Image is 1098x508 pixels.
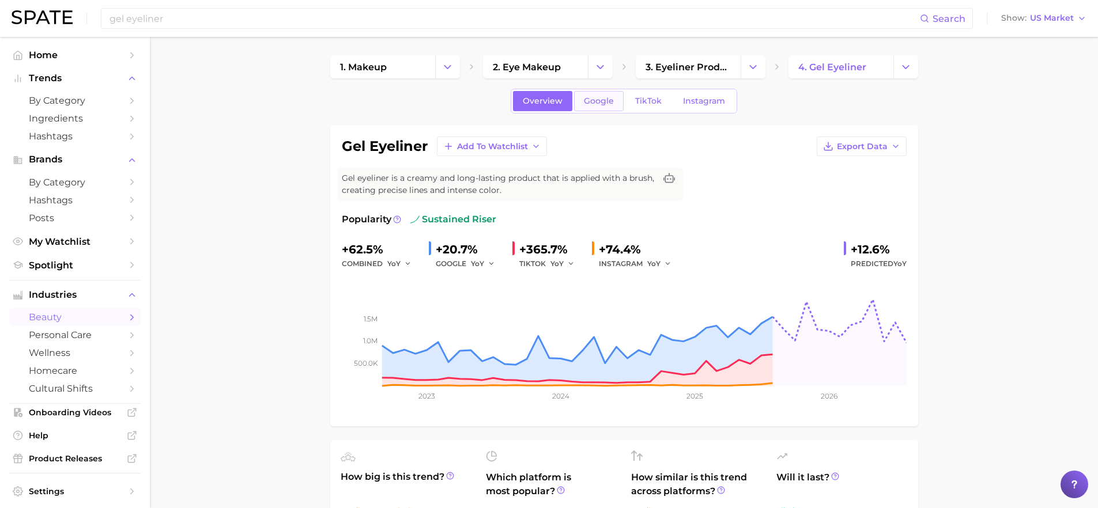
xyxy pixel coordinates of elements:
a: Product Releases [9,450,141,467]
a: Onboarding Videos [9,404,141,421]
span: YoY [387,259,401,268]
a: Home [9,46,141,64]
span: Hashtags [29,131,121,142]
a: wellness [9,344,141,362]
button: Change Category [435,55,460,78]
span: Posts [29,213,121,223]
span: wellness [29,347,121,358]
span: Predicted [851,257,907,271]
span: TikTok [635,96,662,106]
a: 3. eyeliner products [636,55,741,78]
a: 4. gel eyeliner [788,55,893,78]
span: Help [29,430,121,441]
tspan: 2025 [686,392,703,400]
span: Ingredients [29,113,121,124]
span: YoY [647,259,661,268]
button: YoY [647,257,672,271]
span: YoY [550,259,564,268]
span: Product Releases [29,453,121,464]
span: Will it last? [776,471,908,498]
button: YoY [550,257,575,271]
a: beauty [9,308,141,326]
span: Settings [29,486,121,496]
input: Search here for a brand, industry, or ingredient [108,9,920,28]
button: Trends [9,70,141,87]
div: INSTAGRAM [599,257,680,271]
span: Show [1001,15,1027,21]
button: Change Category [741,55,765,78]
a: Instagram [673,91,735,111]
div: TIKTOK [519,257,583,271]
span: My Watchlist [29,236,121,247]
h1: gel eyeliner [342,139,428,153]
a: 2. eye makeup [483,55,588,78]
span: homecare [29,365,121,376]
a: cultural shifts [9,380,141,397]
span: Export Data [837,142,888,151]
span: Popularity [342,213,391,226]
a: Spotlight [9,256,141,274]
span: Home [29,50,121,60]
span: Instagram [683,96,725,106]
a: Settings [9,483,141,500]
span: Hashtags [29,195,121,206]
a: Hashtags [9,127,141,145]
button: Change Category [893,55,918,78]
a: Help [9,427,141,444]
button: ShowUS Market [998,11,1089,26]
div: +12.6% [851,240,907,259]
tspan: 2024 [552,392,569,400]
a: TikTok [625,91,671,111]
span: by Category [29,177,121,188]
a: homecare [9,362,141,380]
a: Posts [9,209,141,227]
span: personal care [29,329,121,340]
div: +365.7% [519,240,583,259]
span: cultural shifts [29,383,121,394]
a: Google [574,91,624,111]
button: Export Data [817,137,907,156]
button: Add to Watchlist [437,137,547,156]
span: beauty [29,312,121,323]
a: by Category [9,173,141,191]
a: by Category [9,92,141,109]
a: personal care [9,326,141,344]
span: Industries [29,290,121,300]
span: YoY [893,259,907,268]
span: How similar is this trend across platforms? [631,471,763,498]
span: Gel eyeliner is a creamy and long-lasting product that is applied with a brush, creating precise ... [342,172,655,196]
a: Overview [513,91,572,111]
span: 4. gel eyeliner [798,62,866,73]
span: Brands [29,154,121,165]
div: +74.4% [599,240,680,259]
a: Ingredients [9,109,141,127]
span: Add to Watchlist [457,142,528,151]
div: +62.5% [342,240,420,259]
a: 1. makeup [330,55,435,78]
span: Search [933,13,965,24]
span: 3. eyeliner products [646,62,731,73]
a: My Watchlist [9,233,141,251]
span: Spotlight [29,260,121,271]
button: YoY [387,257,412,271]
button: Brands [9,151,141,168]
span: 2. eye makeup [493,62,561,73]
span: by Category [29,95,121,106]
a: Hashtags [9,191,141,209]
tspan: 2026 [820,392,837,400]
div: +20.7% [436,240,503,259]
span: Onboarding Videos [29,407,121,418]
button: Change Category [588,55,613,78]
div: GOOGLE [436,257,503,271]
img: SPATE [12,10,73,24]
div: combined [342,257,420,271]
span: Overview [523,96,563,106]
button: YoY [471,257,496,271]
img: sustained riser [410,215,420,224]
tspan: 2023 [418,392,435,400]
span: sustained riser [410,213,496,226]
span: YoY [471,259,484,268]
span: How big is this trend? [341,470,472,498]
span: Google [584,96,614,106]
span: US Market [1030,15,1074,21]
